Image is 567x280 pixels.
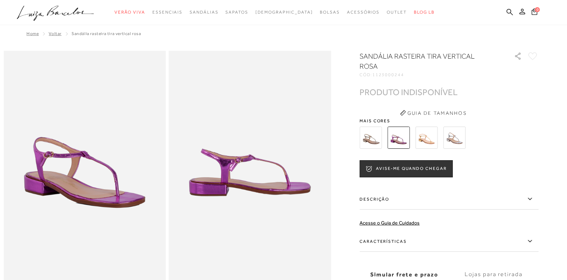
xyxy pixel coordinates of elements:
button: AVISE-ME QUANDO CHEGAR [360,160,453,177]
a: noSubCategoriesText [320,6,340,19]
span: BLOG LB [414,10,435,15]
div: CÓD: [360,73,503,77]
span: 0 [535,7,540,12]
a: noSubCategoriesText [152,6,182,19]
a: Home [26,31,39,36]
span: Bolsas [320,10,340,15]
a: noSubCategoriesText [114,6,145,19]
a: Acesse o Guia de Cuidados [360,220,420,226]
a: noSubCategoriesText [387,6,407,19]
label: Características [360,231,538,252]
span: Sapatos [225,10,248,15]
span: 1123000244 [372,72,404,77]
h1: Sandália rasteira tira vertical rosa [360,51,494,71]
img: SANDÁLIA RASTERIA TIRA VERTICAL OURO [415,127,438,149]
img: SANDÁLIA RASTERIA TIRA VERTICAL PRATA [443,127,465,149]
div: PRODUTO INDISPONÍVEL [360,88,458,96]
span: Sandálias [190,10,218,15]
img: SANDÁLIA RASTEIRA TIRA VERTICAL DOURADA [360,127,382,149]
span: Acessórios [347,10,380,15]
span: Essenciais [152,10,182,15]
a: noSubCategoriesText [255,6,313,19]
button: Guia de Tamanhos [397,107,469,119]
span: Mais cores [360,119,538,123]
span: Sandália rasteira tira vertical rosa [72,31,141,36]
span: Outlet [387,10,407,15]
label: Descrição [360,189,538,210]
img: Sandália rasteira tira vertical rosa [387,127,410,149]
a: noSubCategoriesText [347,6,380,19]
a: Voltar [49,31,62,36]
a: noSubCategoriesText [190,6,218,19]
a: BLOG LB [414,6,435,19]
button: 0 [529,8,539,18]
span: Verão Viva [114,10,145,15]
span: [DEMOGRAPHIC_DATA] [255,10,313,15]
a: noSubCategoriesText [225,6,248,19]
